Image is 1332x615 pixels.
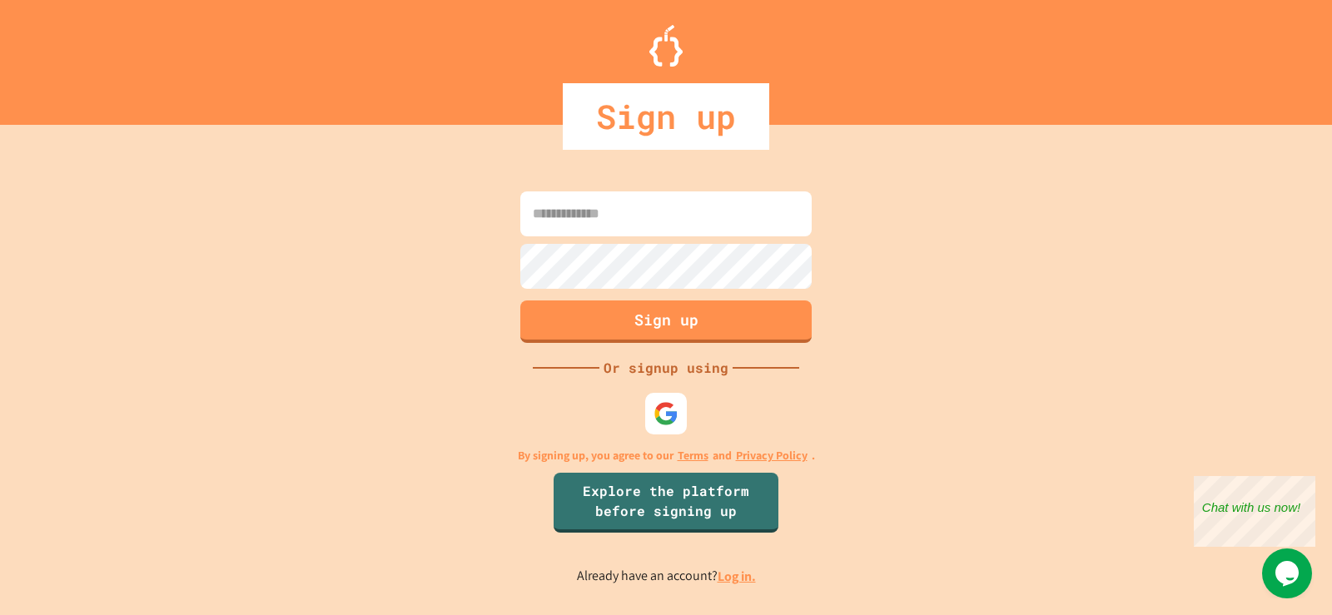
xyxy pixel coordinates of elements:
a: Privacy Policy [736,447,808,464]
a: Log in. [718,568,756,585]
div: Sign up [563,83,769,150]
img: google-icon.svg [654,401,678,426]
iframe: chat widget [1262,548,1315,598]
button: Sign up [520,300,812,343]
div: Or signup using [599,358,733,378]
a: Explore the platform before signing up [554,473,778,533]
p: Already have an account? [577,566,756,587]
img: Logo.svg [649,25,683,67]
p: By signing up, you agree to our and . [518,447,815,464]
a: Terms [678,447,708,464]
iframe: chat widget [1194,476,1315,547]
